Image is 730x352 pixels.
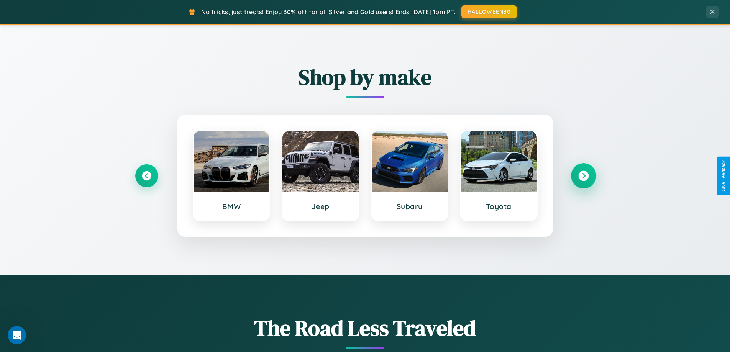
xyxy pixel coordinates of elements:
h3: Jeep [290,202,351,211]
h2: Shop by make [135,62,595,92]
h3: Toyota [468,202,529,211]
span: No tricks, just treats! Enjoy 30% off for all Silver and Gold users! Ends [DATE] 1pm PT. [201,8,456,16]
button: HALLOWEEN30 [461,5,517,18]
h3: Subaru [379,202,440,211]
h3: BMW [201,202,262,211]
div: Give Feedback [721,160,726,192]
iframe: Intercom live chat [8,326,26,344]
h1: The Road Less Traveled [135,313,595,343]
